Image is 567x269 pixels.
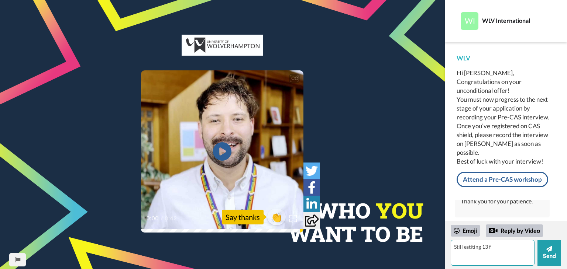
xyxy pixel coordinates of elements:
div: Say thanks [222,210,264,224]
span: 0:42 [165,214,178,223]
div: Emoji [451,225,480,237]
img: Profile Image [461,12,478,30]
span: 👏 [267,211,286,223]
div: Hi [PERSON_NAME], Congratulations on your unconditional offer! You must now progress to the next ... [457,69,555,166]
div: Reply by Video [486,224,543,237]
button: Send [537,240,561,266]
div: WLV [457,54,555,63]
div: CC [290,75,299,82]
textarea: Still estiting 13 f [451,240,535,266]
span: / [161,214,163,223]
img: c0db3496-36db-47dd-bc5f-9f3a1f8391a7 [182,35,263,56]
span: 0:00 [146,214,159,223]
button: 👏 [267,209,286,225]
div: WLV International [482,17,547,24]
div: Reply by Video [489,226,498,235]
a: Attend a Pre-CAS workshop [457,172,548,187]
img: Full screen [289,215,297,222]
